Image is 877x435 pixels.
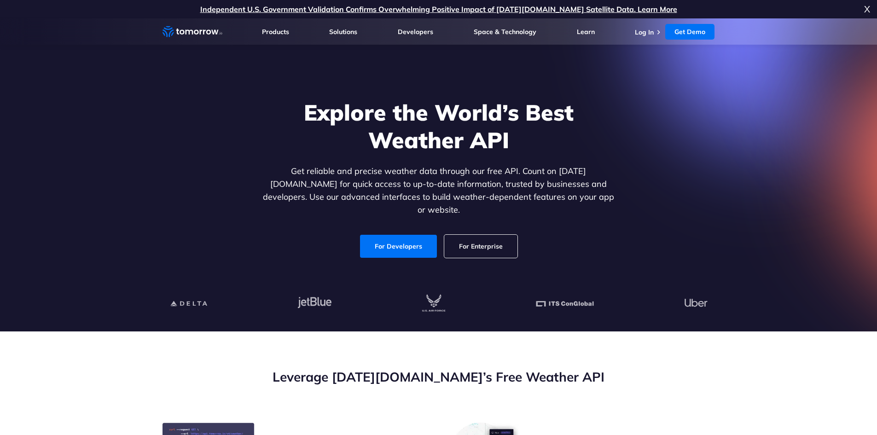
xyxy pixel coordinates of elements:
a: Home link [163,25,222,39]
a: Log In [635,28,654,36]
a: For Enterprise [444,235,517,258]
a: For Developers [360,235,437,258]
a: Products [262,28,289,36]
a: Learn [577,28,595,36]
a: Solutions [329,28,357,36]
h1: Explore the World’s Best Weather API [261,99,616,154]
a: Space & Technology [474,28,536,36]
p: Get reliable and precise weather data through our free API. Count on [DATE][DOMAIN_NAME] for quic... [261,165,616,216]
a: Developers [398,28,433,36]
a: Get Demo [665,24,714,40]
h2: Leverage [DATE][DOMAIN_NAME]’s Free Weather API [163,368,715,386]
a: Independent U.S. Government Validation Confirms Overwhelming Positive Impact of [DATE][DOMAIN_NAM... [200,5,677,14]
